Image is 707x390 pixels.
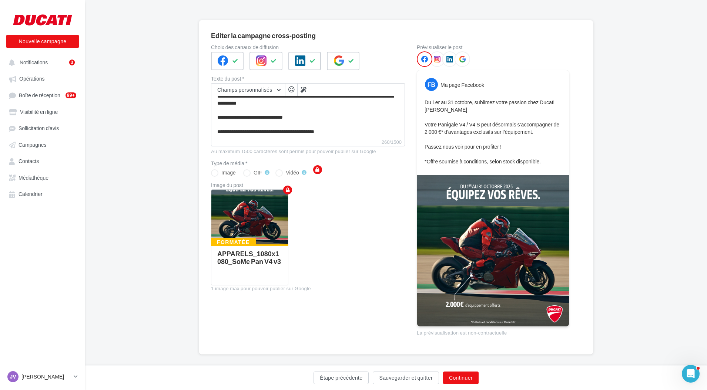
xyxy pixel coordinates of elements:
[19,76,44,82] span: Opérations
[211,183,405,188] div: Image du post
[19,174,48,181] span: Médiathèque
[4,171,81,184] a: Médiathèque
[10,373,16,380] span: JV
[211,45,405,50] label: Choix des canaux de diffusion
[417,327,569,336] div: La prévisualisation est non-contractuelle
[211,148,405,155] div: Au maximum 1500 caractères sont permis pour pouvoir publier sur Google
[682,365,700,383] iframe: Intercom live chat
[217,250,281,265] div: APPARELS_1080x1080_SoMe Pan V4 v3
[6,370,79,384] a: JV [PERSON_NAME]
[20,109,58,115] span: Visibilité en ligne
[211,138,405,146] label: 260/1500
[440,81,484,89] div: Ma page Facebook
[314,372,369,384] button: Étape précédente
[20,59,48,65] span: Notifications
[4,121,81,135] a: Sollicitation d'avis
[66,92,76,98] div: 99+
[417,45,569,50] div: Prévisualiser le post
[4,105,81,118] a: Visibilité en ligne
[19,142,47,148] span: Campagnes
[4,154,81,167] a: Contacts
[443,372,479,384] button: Continuer
[19,125,59,132] span: Sollicitation d'avis
[425,99,562,165] p: Du 1er au 31 octobre, sublimez votre passion chez Ducati [PERSON_NAME] Votre Panigale V4 / V4 S p...
[425,78,438,91] div: FB
[4,88,81,102] a: Boîte de réception99+
[211,238,256,246] div: Formatée
[19,92,60,98] span: Boîte de réception
[19,158,39,165] span: Contacts
[4,72,81,85] a: Opérations
[4,55,78,69] button: Notifications 3
[19,191,43,197] span: Calendrier
[4,138,81,151] a: Campagnes
[211,161,405,166] label: Type de média *
[6,35,79,48] button: Nouvelle campagne
[211,76,405,81] label: Texte du post *
[21,373,71,380] p: [PERSON_NAME]
[211,84,285,96] button: Champs personnalisés
[211,32,316,39] div: Editer la campagne cross-posting
[373,372,439,384] button: Sauvegarder et quitter
[217,87,272,93] span: Champs personnalisés
[69,60,75,65] div: 3
[211,285,405,292] div: 1 image max pour pouvoir publier sur Google
[4,187,81,200] a: Calendrier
